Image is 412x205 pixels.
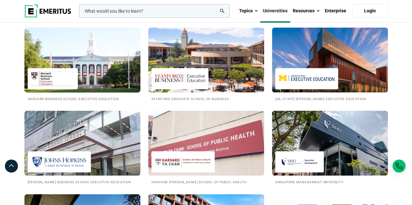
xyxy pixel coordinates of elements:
a: Universities We Work With Michigan Ross Executive Education [US_STATE] [PERSON_NAME] Executive Ed... [272,28,388,101]
img: Universities We Work With [24,111,140,176]
a: Universities We Work With Harvard Business School Executive Education Harvard Business School Exe... [24,28,140,101]
img: Stanford Graduate School of Business [155,71,205,86]
img: Johns Hopkins Carey Business School Executive Education [31,155,88,169]
img: Universities We Work With [19,24,146,96]
img: Singapore Management University [278,155,321,169]
input: woocommerce-product-search-field-0 [79,4,230,18]
a: Universities We Work With Singapore Management University Singapore Management University [272,111,388,185]
img: Harvard Business School Executive Education [31,71,75,86]
img: Universities We Work With [272,111,388,176]
h2: Harvard Business School Executive Education [28,96,137,101]
h2: Singapore Management University [275,179,385,185]
h2: [PERSON_NAME] Business School Executive Education [28,179,137,185]
h2: Harvard [PERSON_NAME] School of Public Health [151,179,261,185]
h2: Stanford Graduate School of Business [151,96,261,101]
a: Universities We Work With Johns Hopkins Carey Business School Executive Education [PERSON_NAME] B... [24,111,140,185]
h2: [US_STATE] [PERSON_NAME] Executive Education [275,96,385,101]
a: Universities We Work With Stanford Graduate School of Business Stanford Graduate School of Business [148,28,264,101]
a: Login [352,4,388,18]
img: Universities We Work With [148,28,264,93]
img: Michigan Ross Executive Education [278,71,335,86]
img: Universities We Work With [148,111,264,176]
img: Harvard T.H. Chan School of Public Health [155,155,211,169]
a: Universities We Work With Harvard T.H. Chan School of Public Health Harvard [PERSON_NAME] School ... [148,111,264,185]
img: Universities We Work With [272,28,388,93]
